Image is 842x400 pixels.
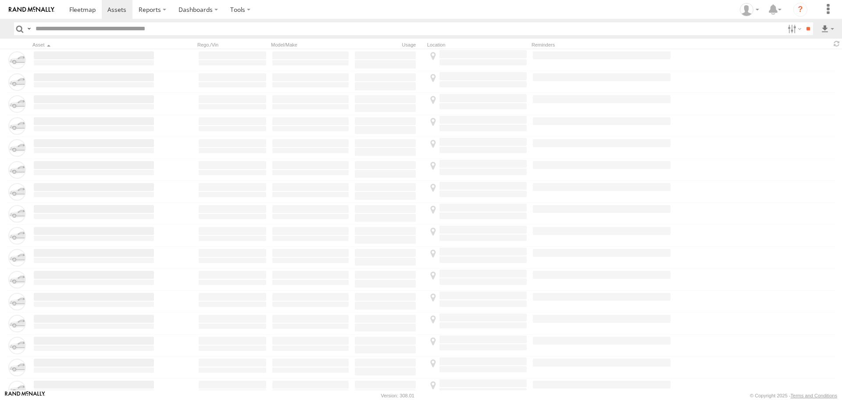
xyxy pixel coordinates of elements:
[793,3,807,17] i: ?
[9,7,54,13] img: rand-logo.svg
[784,22,803,35] label: Search Filter Options
[353,42,424,48] div: Usage
[791,393,837,398] a: Terms and Conditions
[820,22,835,35] label: Export results as...
[750,393,837,398] div: © Copyright 2025 -
[381,393,414,398] div: Version: 308.01
[271,42,350,48] div: Model/Make
[197,42,268,48] div: Rego./Vin
[737,3,762,16] div: Brian Wooldridge
[427,42,528,48] div: Location
[5,391,45,400] a: Visit our Website
[32,42,155,48] div: Click to Sort
[25,22,32,35] label: Search Query
[831,40,842,48] span: Refresh
[532,42,672,48] div: Reminders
